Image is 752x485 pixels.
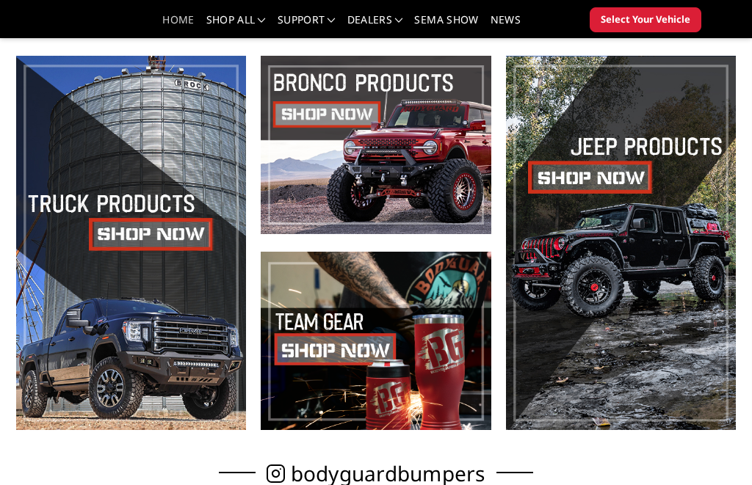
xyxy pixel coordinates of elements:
a: shop all [206,15,266,36]
a: Support [278,15,336,36]
button: Select Your Vehicle [590,7,701,32]
span: bodyguardbumpers [291,466,485,481]
a: Dealers [347,15,403,36]
a: Home [162,15,194,36]
a: News [491,15,521,36]
a: SEMA Show [414,15,478,36]
span: Select Your Vehicle [601,12,690,27]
